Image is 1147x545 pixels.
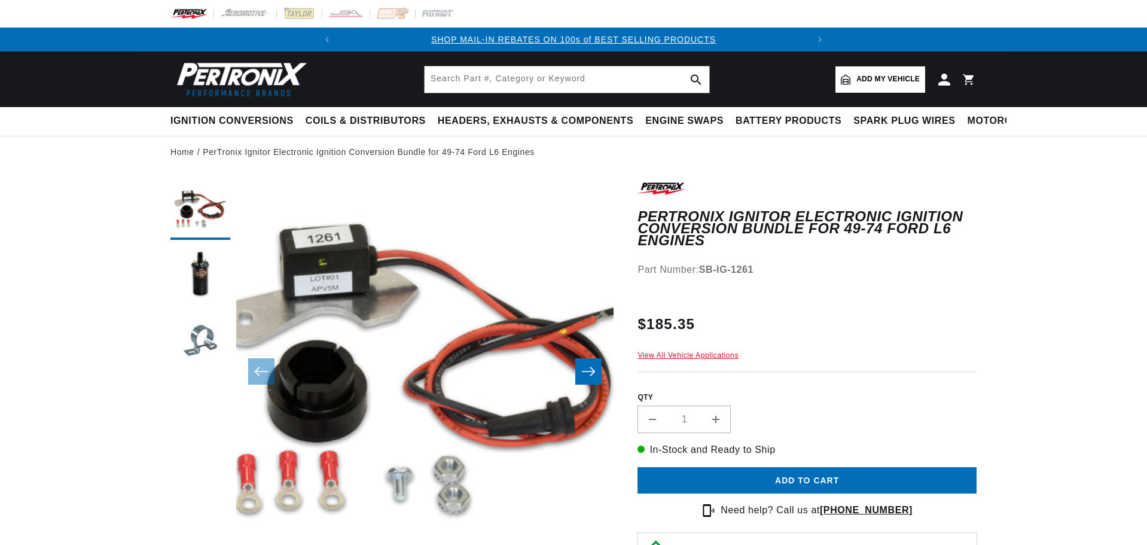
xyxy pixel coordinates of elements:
[683,66,709,93] button: search button
[300,107,432,135] summary: Coils & Distributors
[306,115,426,127] span: Coils & Distributors
[339,33,809,46] div: Announcement
[248,358,274,385] button: Slide left
[170,180,230,240] button: Load image 1 in gallery view
[637,351,739,360] a: View All Vehicle Applications
[431,35,716,44] a: SHOP MAIL-IN REBATES ON 100s of BEST SELLING PRODUCTS
[170,145,194,159] a: Home
[853,115,955,127] span: Spark Plug Wires
[835,66,925,93] a: Add my vehicle
[968,115,1039,127] span: Motorcycle
[339,33,809,46] div: 1 of 2
[637,262,977,278] div: Part Number:
[808,28,832,51] button: Translation missing: en.sections.announcements.next_announcement
[141,28,1006,51] slideshow-component: Translation missing: en.sections.announcements.announcement_bar
[637,211,977,247] h1: PerTronix Ignitor Electronic Ignition Conversion Bundle for 49-74 Ford L6 Engines
[637,392,977,403] label: QTY
[425,66,709,93] input: Search Part #, Category or Keyword
[962,107,1045,135] summary: Motorcycle
[575,358,602,385] button: Slide right
[730,107,847,135] summary: Battery Products
[170,107,300,135] summary: Ignition Conversions
[170,246,230,306] button: Load image 2 in gallery view
[432,107,639,135] summary: Headers, Exhausts & Components
[637,467,977,494] button: Add to cart
[736,115,841,127] span: Battery Products
[170,312,230,372] button: Load image 3 in gallery view
[645,115,724,127] span: Engine Swaps
[847,107,961,135] summary: Spark Plug Wires
[637,442,977,458] p: In-Stock and Ready to Ship
[637,313,695,335] span: $185.35
[639,107,730,135] summary: Engine Swaps
[170,115,294,127] span: Ignition Conversions
[699,264,754,275] strong: SB-IG-1261
[170,145,977,159] nav: breadcrumbs
[721,503,913,518] p: Need help? Call us at
[820,505,913,515] a: [PHONE_NUMBER]
[856,74,920,85] span: Add my vehicle
[203,145,535,159] a: PerTronix Ignitor Electronic Ignition Conversion Bundle for 49-74 Ford L6 Engines
[170,59,308,100] img: Pertronix
[438,115,633,127] span: Headers, Exhausts & Components
[315,28,339,51] button: Translation missing: en.sections.announcements.previous_announcement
